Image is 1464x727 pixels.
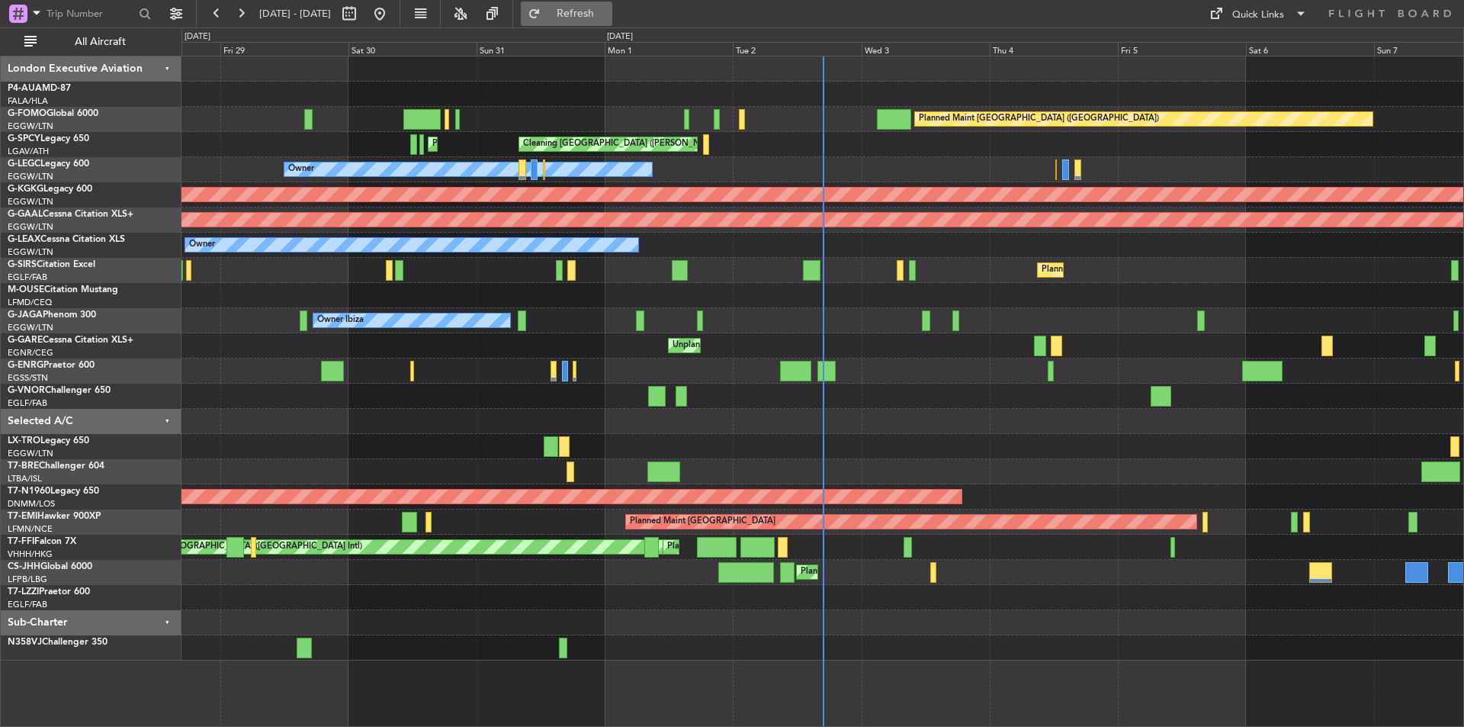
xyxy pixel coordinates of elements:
[8,260,37,269] span: G-SIRS
[8,235,125,244] a: G-LEAXCessna Citation XLS
[8,537,76,546] a: T7-FFIFalcon 7X
[8,210,43,219] span: G-GAAL
[8,171,53,182] a: EGGW/LTN
[630,510,775,533] div: Planned Maint [GEOGRAPHIC_DATA]
[607,31,633,43] div: [DATE]
[8,121,53,132] a: EGGW/LTN
[8,322,53,333] a: EGGW/LTN
[8,159,89,169] a: G-LEGCLegacy 600
[8,196,53,207] a: EGGW/LTN
[1202,2,1315,26] button: Quick Links
[8,235,40,244] span: G-LEAX
[8,638,108,647] a: N358VJChallenger 350
[8,512,37,521] span: T7-EMI
[8,487,50,496] span: T7-N1960
[220,42,348,56] div: Fri 29
[8,159,40,169] span: G-LEGC
[667,536,922,558] div: Planned Maint [GEOGRAPHIC_DATA] ([GEOGRAPHIC_DATA] Intl)
[673,334,811,357] div: Unplanned Maint [PERSON_NAME]
[8,462,39,471] span: T7-BRE
[523,133,738,156] div: Cleaning [GEOGRAPHIC_DATA] ([PERSON_NAME] Intl)
[8,562,40,571] span: CS-JHH
[8,134,40,143] span: G-SPCY
[8,336,133,345] a: G-GARECessna Citation XLS+
[8,134,89,143] a: G-SPCYLegacy 650
[8,599,47,610] a: EGLF/FAB
[1042,259,1282,281] div: Planned Maint [GEOGRAPHIC_DATA] ([GEOGRAPHIC_DATA])
[317,309,364,332] div: Owner Ibiza
[8,109,47,118] span: G-FOMO
[1246,42,1374,56] div: Sat 6
[8,523,53,535] a: LFMN/NCE
[521,2,612,26] button: Refresh
[8,310,43,320] span: G-JAGA
[8,361,95,370] a: G-ENRGPraetor 600
[189,233,215,256] div: Owner
[919,108,1159,130] div: Planned Maint [GEOGRAPHIC_DATA] ([GEOGRAPHIC_DATA])
[185,31,210,43] div: [DATE]
[8,310,96,320] a: G-JAGAPhenom 300
[8,272,47,283] a: EGLF/FAB
[8,260,95,269] a: G-SIRSCitation Excel
[8,185,43,194] span: G-KGKG
[47,2,134,25] input: Trip Number
[733,42,861,56] div: Tue 2
[8,386,111,395] a: G-VNORChallenger 650
[8,512,101,521] a: T7-EMIHawker 900XP
[8,361,43,370] span: G-ENRG
[259,7,331,21] span: [DATE] - [DATE]
[8,246,53,258] a: EGGW/LTN
[8,372,48,384] a: EGSS/STN
[40,37,161,47] span: All Aircraft
[8,587,90,597] a: T7-LZZIPraetor 600
[8,347,53,359] a: EGNR/CEG
[8,436,89,446] a: LX-TROLegacy 650
[1118,42,1246,56] div: Fri 5
[8,84,42,93] span: P4-AUA
[8,436,40,446] span: LX-TRO
[990,42,1118,56] div: Thu 4
[605,42,733,56] div: Mon 1
[8,146,49,157] a: LGAV/ATH
[8,473,42,484] a: LTBA/ISL
[8,221,53,233] a: EGGW/LTN
[1232,8,1284,23] div: Quick Links
[862,42,990,56] div: Wed 3
[8,638,42,647] span: N358VJ
[8,448,53,459] a: EGGW/LTN
[8,297,52,308] a: LFMD/CEQ
[8,84,71,93] a: P4-AUAMD-87
[288,158,314,181] div: Owner
[8,487,99,496] a: T7-N1960Legacy 650
[8,548,53,560] a: VHHH/HKG
[8,95,48,107] a: FALA/HLA
[8,285,44,294] span: M-OUSE
[8,498,55,510] a: DNMM/LOS
[17,30,165,54] button: All Aircraft
[801,561,1041,584] div: Planned Maint [GEOGRAPHIC_DATA] ([GEOGRAPHIC_DATA])
[8,562,92,571] a: CS-JHHGlobal 6000
[348,42,477,56] div: Sat 30
[8,537,34,546] span: T7-FFI
[8,397,47,409] a: EGLF/FAB
[8,462,104,471] a: T7-BREChallenger 604
[8,285,118,294] a: M-OUSECitation Mustang
[8,109,98,118] a: G-FOMOGlobal 6000
[544,8,608,19] span: Refresh
[8,336,43,345] span: G-GARE
[477,42,605,56] div: Sun 31
[8,185,92,194] a: G-KGKGLegacy 600
[8,587,39,597] span: T7-LZZI
[8,574,47,585] a: LFPB/LBG
[432,133,608,156] div: Planned Maint Athens ([PERSON_NAME] Intl)
[8,386,45,395] span: G-VNOR
[8,210,133,219] a: G-GAALCessna Citation XLS+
